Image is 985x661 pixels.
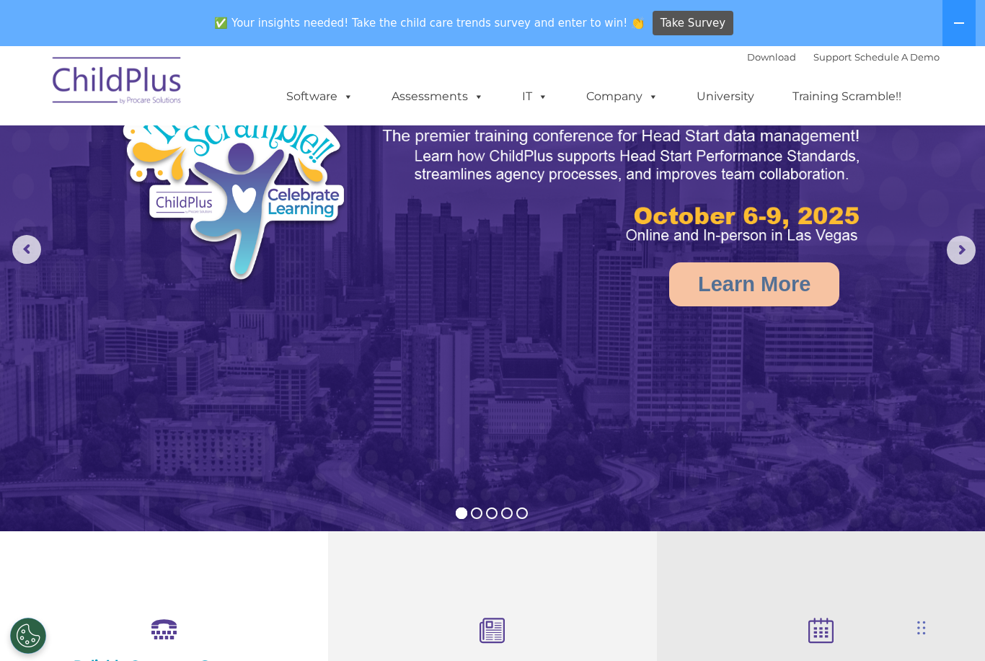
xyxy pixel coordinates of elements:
[661,11,725,36] span: Take Survey
[572,82,673,111] a: Company
[669,262,839,306] a: Learn More
[747,51,796,63] a: Download
[854,51,940,63] a: Schedule A Demo
[45,47,190,119] img: ChildPlus by Procare Solutions
[653,11,734,36] a: Take Survey
[377,82,498,111] a: Assessments
[508,82,562,111] a: IT
[747,51,940,63] font: |
[10,618,46,654] button: Cookies Settings
[813,51,852,63] a: Support
[913,592,985,661] iframe: Chat Widget
[682,82,769,111] a: University
[200,95,244,106] span: Last name
[917,606,926,649] div: Drag
[209,9,650,37] span: ✅ Your insights needed! Take the child care trends survey and enter to win! 👏
[778,82,916,111] a: Training Scramble!!
[272,82,368,111] a: Software
[200,154,262,165] span: Phone number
